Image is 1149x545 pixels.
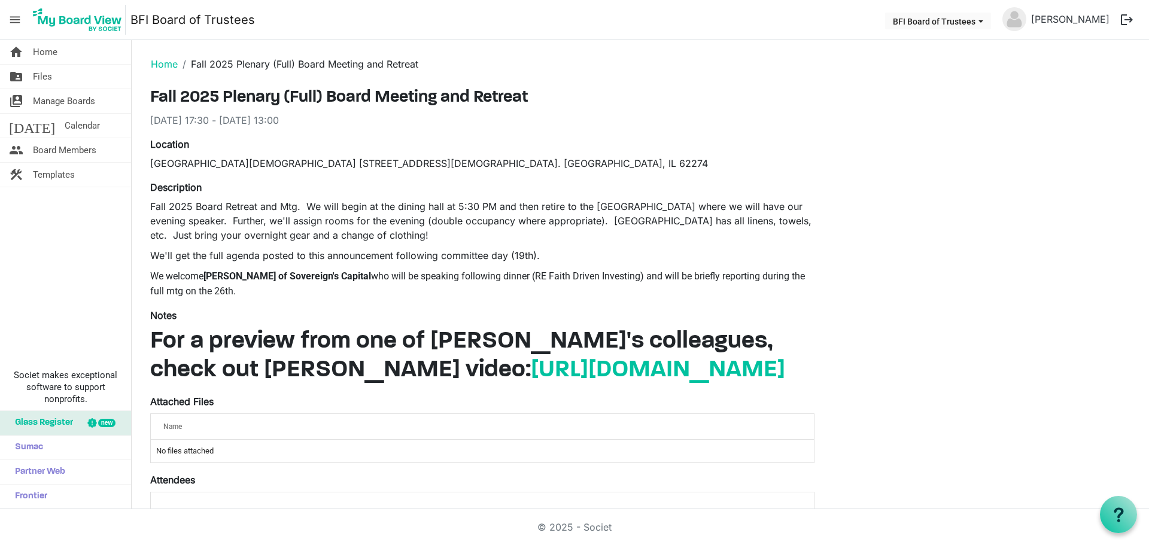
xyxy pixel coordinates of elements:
[98,419,115,427] div: new
[203,270,371,282] strong: [PERSON_NAME] of Sovereign's Capital
[537,521,612,533] a: © 2025 - Societ
[1026,7,1114,31] a: [PERSON_NAME]
[150,199,814,242] p: Fall 2025 Board Retreat and Mtg. We will begin at the dining hall at 5:30 PM and then retire to t...
[531,358,785,382] a: [URL][DOMAIN_NAME]
[9,163,23,187] span: construction
[33,138,96,162] span: Board Members
[9,411,73,435] span: Glass Register
[1002,7,1026,31] img: no-profile-picture.svg
[4,8,26,31] span: menu
[150,137,189,151] label: Location
[9,460,65,484] span: Partner Web
[150,88,814,108] h3: Fall 2025 Plenary (Full) Board Meeting and Retreat
[151,58,178,70] a: Home
[150,248,814,263] p: We'll get the full agenda posted to this announcement following committee day (19th).
[33,89,95,113] span: Manage Boards
[178,57,418,71] li: Fall 2025 Plenary (Full) Board Meeting and Retreat
[130,8,255,32] a: BFI Board of Trustees
[9,89,23,113] span: switch_account
[5,369,126,405] span: Societ makes exceptional software to support nonprofits.
[150,156,814,170] div: [GEOGRAPHIC_DATA][DEMOGRAPHIC_DATA] [STREET_ADDRESS][DEMOGRAPHIC_DATA]. [GEOGRAPHIC_DATA], IL 62274
[33,65,52,89] span: Files
[150,327,814,385] h1: For a preview from one of [PERSON_NAME]'s colleagues, check out [PERSON_NAME] video:
[885,13,991,29] button: BFI Board of Trustees dropdownbutton
[9,114,55,138] span: [DATE]
[9,65,23,89] span: folder_shared
[33,40,57,64] span: Home
[163,422,182,431] span: Name
[9,40,23,64] span: home
[150,473,195,487] label: Attendees
[9,138,23,162] span: people
[33,163,75,187] span: Templates
[150,270,805,297] span: We welcome who will be speaking following dinner (RE Faith Driven Investing) and will be briefly ...
[29,5,130,35] a: My Board View Logo
[151,440,814,462] td: No files attached
[150,308,177,322] label: Notes
[150,394,214,409] label: Attached Files
[150,180,202,194] label: Description
[150,113,814,127] div: [DATE] 17:30 - [DATE] 13:00
[29,5,126,35] img: My Board View Logo
[9,485,47,509] span: Frontier
[1114,7,1139,32] button: logout
[65,114,100,138] span: Calendar
[9,436,43,459] span: Sumac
